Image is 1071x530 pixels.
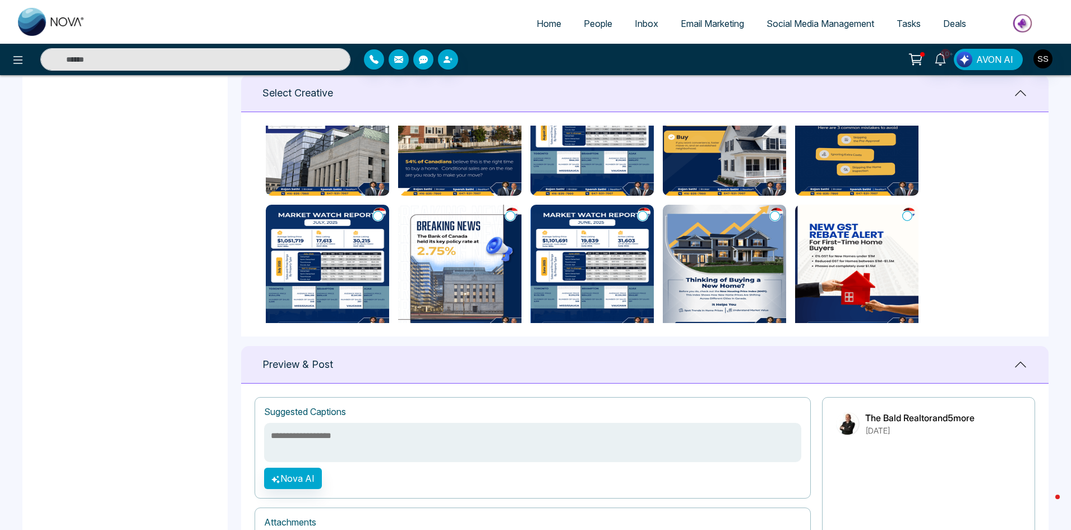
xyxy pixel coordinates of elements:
[262,87,333,99] h1: Select Creative
[530,205,654,331] img: June Market Report.png
[537,18,561,29] span: Home
[18,8,85,36] img: Nova CRM Logo
[398,70,521,196] img: Fall Market Insights (27).png
[266,70,389,196] img: The first rate cut since March (27).png
[573,13,624,34] a: People
[795,70,918,196] img: Buying your first home Dont make these rookie mistakes (21).png
[954,49,1023,70] button: AVON AI
[681,18,744,29] span: Email Marketing
[976,53,1013,66] span: AVON AI
[795,205,918,331] img: GST Rebate for First Time Home Buyers.png
[670,13,755,34] a: Email Marketing
[983,11,1064,36] img: Market-place.gif
[398,205,521,331] img: Bank of Canada Interest Rate Held Steady.png
[767,18,874,29] span: Social Media Management
[927,49,954,68] a: 10+
[932,13,977,34] a: Deals
[885,13,932,34] a: Tasks
[836,412,858,435] img: The Bald Realtor
[525,13,573,34] a: Home
[264,407,346,417] h1: Suggested Captions
[865,411,975,425] p: The Bald Realtor and 5 more
[262,358,333,371] h1: Preview & Post
[897,18,921,29] span: Tasks
[264,517,801,528] h1: Attachments
[266,205,389,331] img: Market Report July Trends (21).png
[1033,49,1052,68] img: User Avatar
[755,13,885,34] a: Social Media Management
[624,13,670,34] a: Inbox
[940,49,950,59] span: 10+
[635,18,658,29] span: Inbox
[264,468,322,489] button: Nova AI
[530,70,654,196] img: August Market Watch Report is in (28).png
[584,18,612,29] span: People
[957,52,972,67] img: Lead Flow
[663,205,786,331] img: New Housing Price Index.png
[1033,492,1060,519] iframe: Intercom live chat
[943,18,966,29] span: Deals
[663,70,786,196] img: Building vs Buying Whats the Right Choice for You (27).png
[865,425,975,436] p: [DATE]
